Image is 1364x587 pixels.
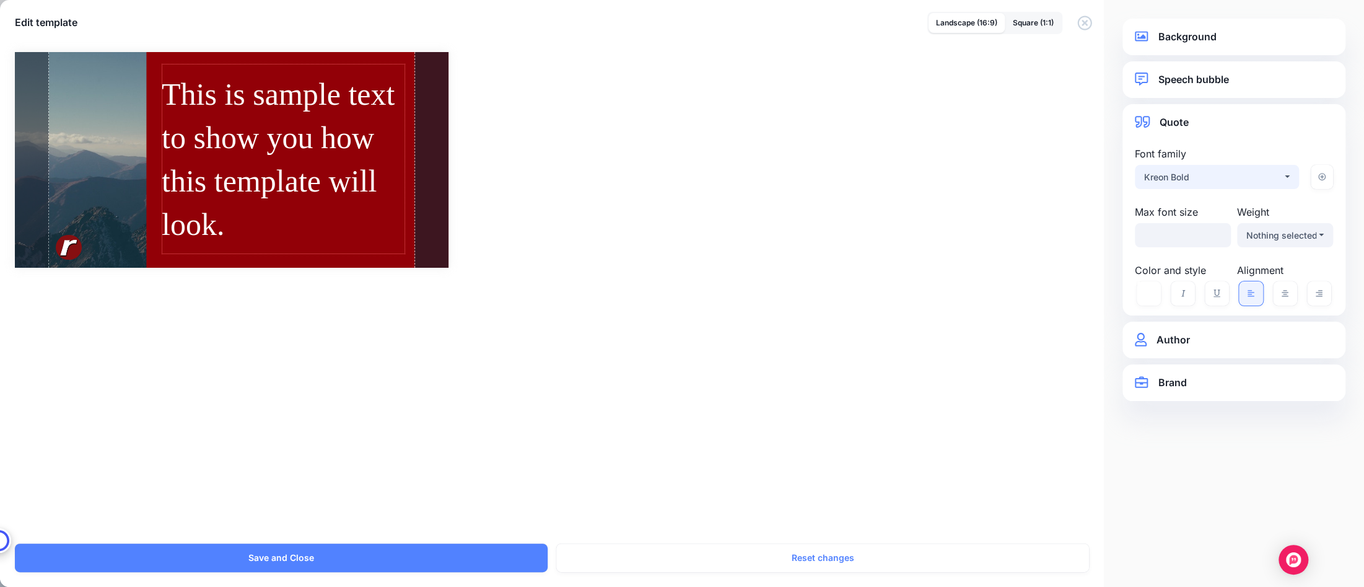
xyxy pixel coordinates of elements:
label: Color and style [1135,263,1231,278]
button: Nothing selected [1237,223,1333,247]
a: Speech bubble [1135,71,1333,88]
label: Max font size [1135,205,1231,219]
div: Kreon Bold [1144,170,1282,185]
a: Brand [1135,374,1333,391]
button: Kreon Bold [1135,165,1299,189]
div: Open Intercom Messenger [1279,545,1308,575]
div: Nothing selected [1246,228,1316,243]
a: Square (1:1) [1005,13,1061,33]
div: This is sample text to show you how this template will look. [162,73,405,246]
button: Reset changes [556,544,1089,572]
a: Landscape (16:9) [929,13,1005,33]
a: Background [1135,29,1333,45]
a: Quote [1135,114,1333,131]
button: Save and Close [15,544,548,572]
label: Weight [1237,205,1333,219]
h5: Edit template [15,15,77,30]
a: Author [1135,332,1333,348]
label: Font family [1135,146,1299,161]
label: Alignment [1237,263,1333,278]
